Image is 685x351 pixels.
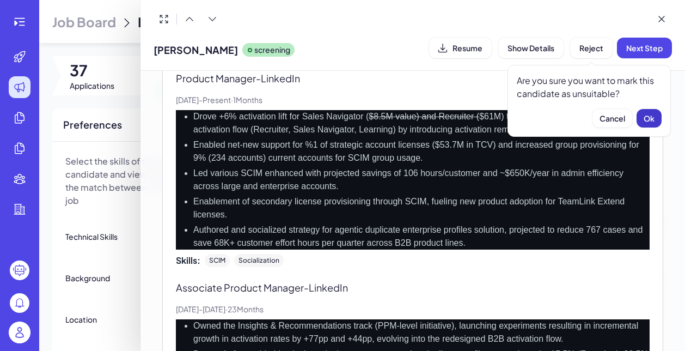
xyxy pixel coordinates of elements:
li: Owned the Insights & Recommendations track (PPM-level initiative), launching experiments resultin... [193,319,650,346]
p: Associate Product Manager - LinkedIn [176,280,650,295]
span: Skills: [176,254,200,267]
p: [DATE] - Present · 1 Months [176,94,650,106]
span: Next Step [626,43,663,53]
span: [PERSON_NAME] [154,43,238,57]
li: Led various SCIM enhanced with projected savings of 106 hours/customer and ~$650K/year in admin e... [193,167,650,193]
li: Drove +6% activation lift for Sales Navigator ( $61M) through revamped B2B user activation flow (... [193,110,650,136]
div: SCIM [205,254,230,267]
button: Show Details [498,38,564,58]
button: Reject [570,38,613,58]
li: Enablement of secondary license provisioning through SCIM, fueling new product adoption for TeamL... [193,195,650,221]
button: Ok [637,109,662,128]
span: Show Details [507,43,554,53]
li: Enabled net-new support for %1 of strategic account licenses ($53.7M in TCV) and increased group ... [193,138,650,165]
li: Authored and socialized strategy for agentic duplicate enterprise profiles solution, projected to... [193,223,650,250]
p: screening [254,44,290,56]
span: Cancel [600,113,625,123]
button: Cancel [592,109,632,128]
p: Product Manager - LinkedIn [176,71,650,86]
del: $8.5M value) and Recruiter ( [369,112,479,121]
button: Next Step [617,38,672,58]
div: Are you sure you want to mark this candidate as unsuitable? [517,74,662,100]
span: Ok [644,113,655,123]
p: [DATE] - [DATE] · 23 Months [176,304,650,315]
div: Socialization [234,254,284,267]
button: Resume [429,38,492,58]
span: Reject [579,43,603,53]
span: Resume [452,43,482,53]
